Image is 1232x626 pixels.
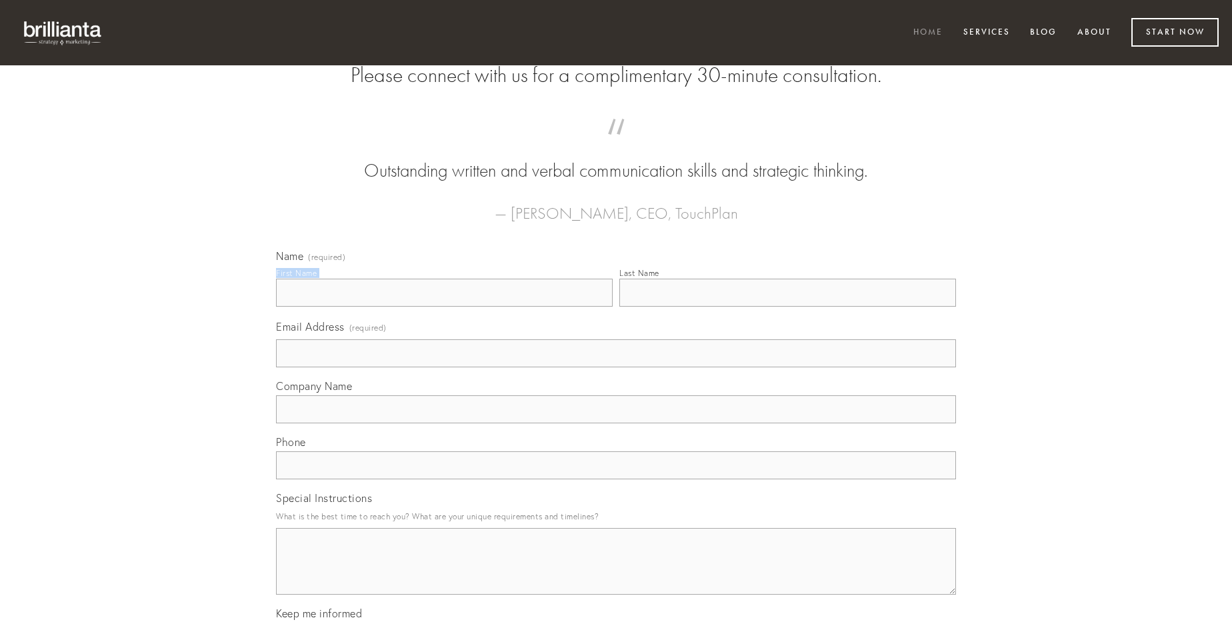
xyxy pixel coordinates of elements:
[276,249,303,263] span: Name
[955,22,1019,44] a: Services
[276,379,352,393] span: Company Name
[297,132,935,158] span: “
[619,268,659,278] div: Last Name
[905,22,951,44] a: Home
[1069,22,1120,44] a: About
[1021,22,1065,44] a: Blog
[276,507,956,525] p: What is the best time to reach you? What are your unique requirements and timelines?
[276,268,317,278] div: First Name
[13,13,113,52] img: brillianta - research, strategy, marketing
[1131,18,1219,47] a: Start Now
[276,491,372,505] span: Special Instructions
[276,63,956,88] h2: Please connect with us for a complimentary 30-minute consultation.
[276,435,306,449] span: Phone
[349,319,387,337] span: (required)
[276,320,345,333] span: Email Address
[297,132,935,184] blockquote: Outstanding written and verbal communication skills and strategic thinking.
[276,607,362,620] span: Keep me informed
[297,184,935,227] figcaption: — [PERSON_NAME], CEO, TouchPlan
[308,253,345,261] span: (required)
